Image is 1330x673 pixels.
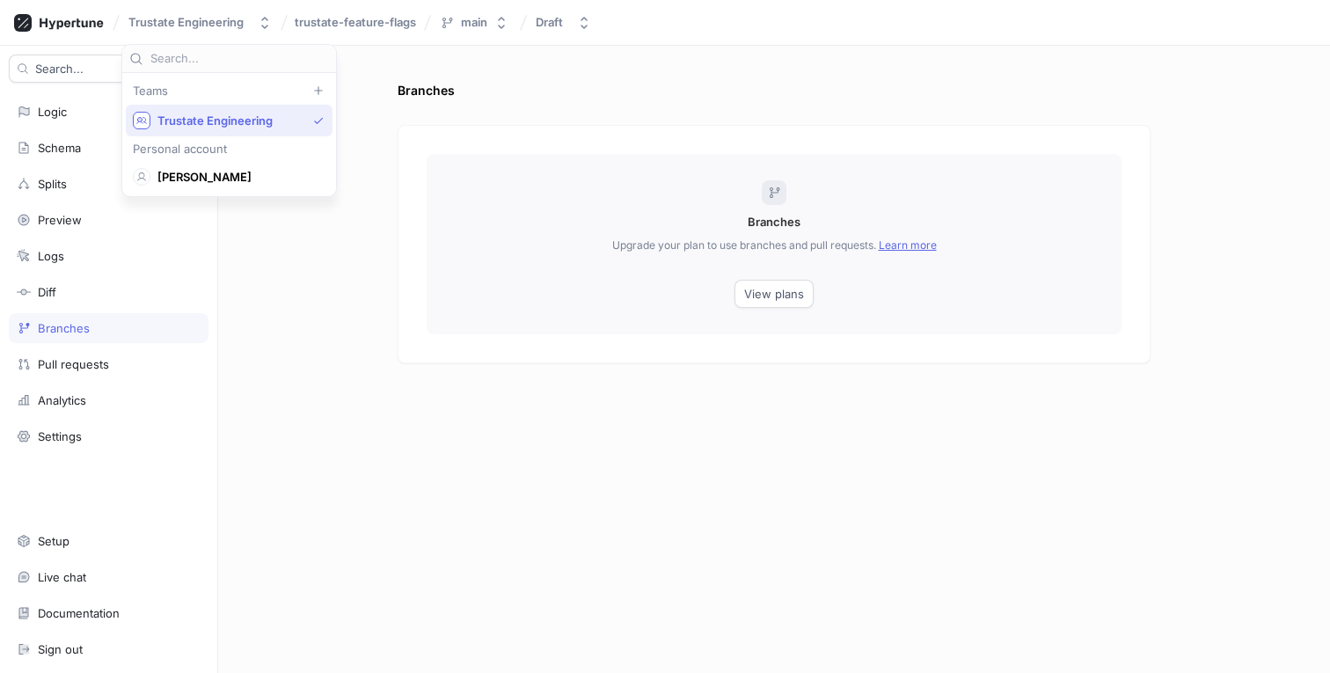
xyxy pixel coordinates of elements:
[461,15,487,30] div: main
[529,8,598,37] button: Draft
[38,141,81,155] div: Schema
[398,81,455,99] div: Branches
[35,63,84,74] span: Search...
[9,598,208,628] a: Documentation
[126,143,332,154] div: Personal account
[38,249,64,263] div: Logs
[744,289,804,299] span: View plans
[879,238,937,252] a: Learn more
[38,357,109,371] div: Pull requests
[38,429,82,443] div: Settings
[433,8,515,37] button: main
[9,55,175,83] button: Search...K
[536,15,563,30] div: Draft
[121,8,279,37] button: Trustate Engineering
[38,570,86,584] div: Live chat
[157,113,306,128] span: Trustate Engineering
[38,213,82,227] div: Preview
[295,16,416,28] span: trustate-feature-flags
[612,238,937,253] p: Upgrade your plan to use branches and pull requests.
[38,642,83,656] div: Sign out
[734,280,814,308] button: View plans
[128,15,244,30] div: Trustate Engineering
[38,534,69,548] div: Setup
[150,50,329,68] input: Search...
[157,170,317,185] span: [PERSON_NAME]
[38,321,90,335] div: Branches
[126,84,332,98] div: Teams
[38,606,120,620] div: Documentation
[38,393,86,407] div: Analytics
[748,214,800,231] p: Branches
[38,285,56,299] div: Diff
[38,105,67,119] div: Logic
[38,177,67,191] div: Splits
